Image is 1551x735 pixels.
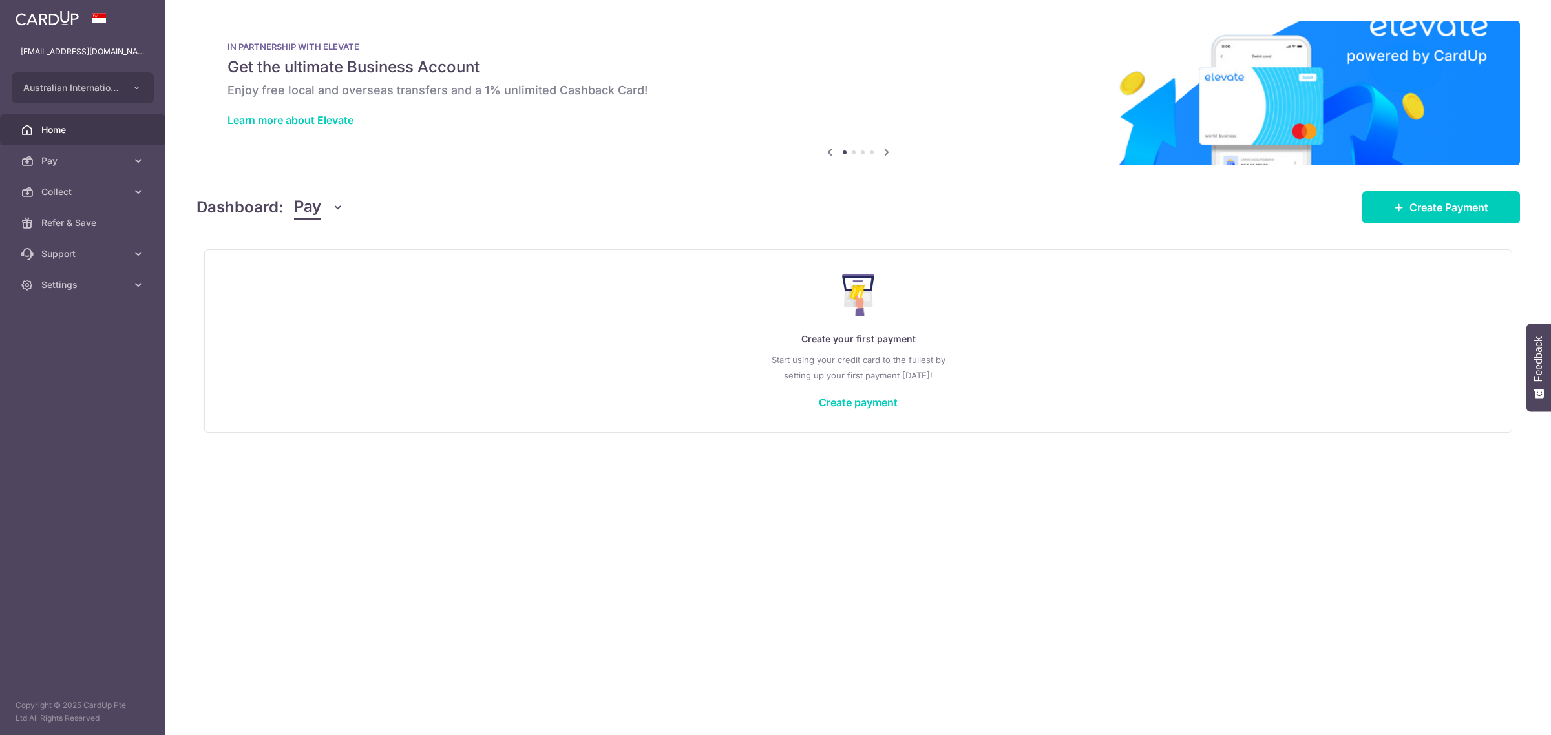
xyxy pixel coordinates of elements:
p: Start using your credit card to the fullest by setting up your first payment [DATE]! [231,352,1486,383]
p: Create your first payment [231,331,1486,347]
span: Support [41,247,127,260]
span: Pay [294,195,321,220]
h6: Enjoy free local and overseas transfers and a 1% unlimited Cashback Card! [227,83,1489,98]
span: Settings [41,278,127,291]
button: Pay [294,195,344,220]
a: Learn more about Elevate [227,114,353,127]
span: Feedback [1533,336,1545,382]
span: Pay [41,154,127,167]
span: Collect [41,185,127,198]
h4: Dashboard: [196,196,284,219]
span: Create Payment [1409,200,1488,215]
button: Feedback - Show survey [1526,324,1551,411]
a: Create Payment [1362,191,1520,223]
span: Refer & Save [41,216,127,229]
a: Create payment [819,396,898,409]
img: Make Payment [842,274,875,316]
span: Home [41,123,127,136]
img: Renovation banner [196,21,1520,165]
span: Australian International School Pte Ltd [23,81,119,94]
button: Australian International School Pte Ltd [12,72,154,103]
p: [EMAIL_ADDRESS][DOMAIN_NAME] [21,45,145,58]
img: CardUp [16,10,79,26]
h5: Get the ultimate Business Account [227,57,1489,78]
p: IN PARTNERSHIP WITH ELEVATE [227,41,1489,52]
